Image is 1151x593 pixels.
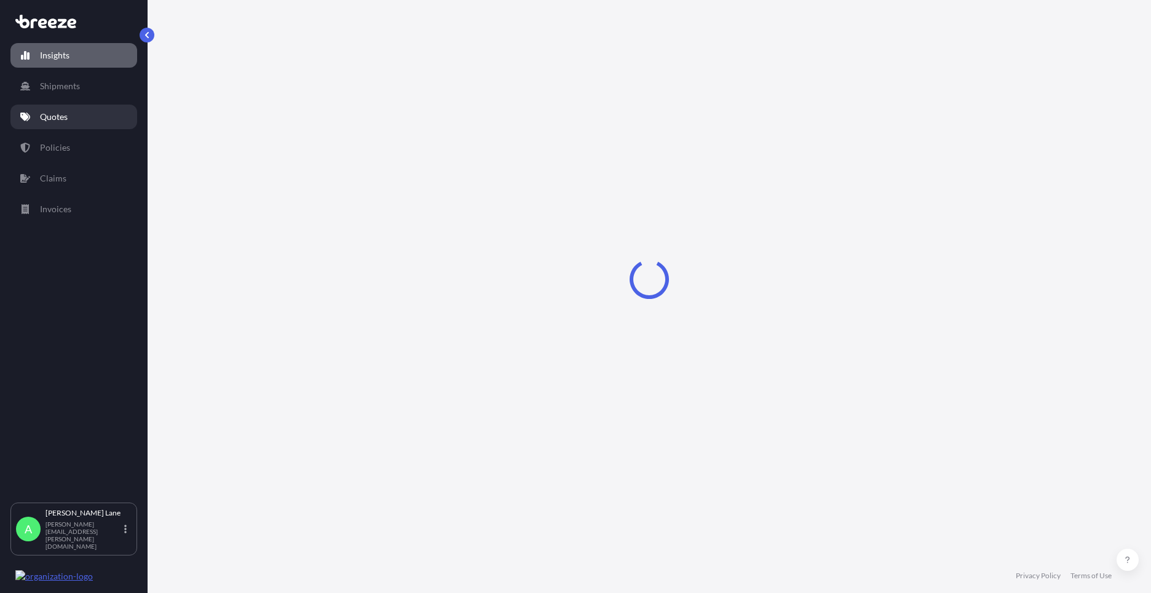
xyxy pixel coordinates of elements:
[45,520,122,550] p: [PERSON_NAME][EMAIL_ADDRESS][PERSON_NAME][DOMAIN_NAME]
[40,111,68,123] p: Quotes
[25,523,32,535] span: A
[45,508,122,518] p: [PERSON_NAME] Lane
[10,135,137,160] a: Policies
[40,141,70,154] p: Policies
[10,197,137,221] a: Invoices
[40,80,80,92] p: Shipments
[40,49,69,62] p: Insights
[10,74,137,98] a: Shipments
[1070,571,1112,581] a: Terms of Use
[40,203,71,215] p: Invoices
[10,166,137,191] a: Claims
[1016,571,1061,581] a: Privacy Policy
[10,43,137,68] a: Insights
[40,172,66,185] p: Claims
[15,570,93,583] img: organization-logo
[10,105,137,129] a: Quotes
